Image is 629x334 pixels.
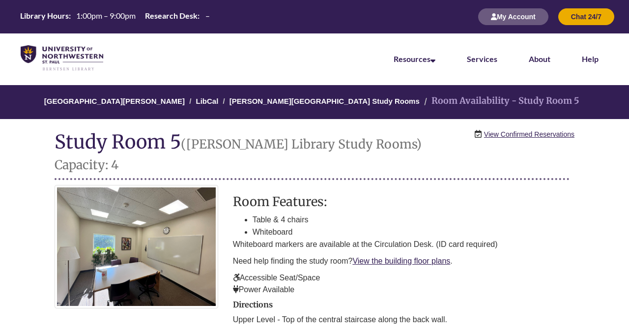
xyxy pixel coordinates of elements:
p: Need help finding the study room? . [233,255,574,267]
a: LibCal [196,97,218,105]
a: Help [582,54,599,63]
span: – [205,11,210,20]
th: Research Desk: [141,10,201,21]
div: description [233,195,574,296]
a: [PERSON_NAME][GEOGRAPHIC_DATA] Study Rooms [229,97,420,105]
button: My Account [478,8,548,25]
a: [GEOGRAPHIC_DATA][PERSON_NAME] [44,97,185,105]
p: Whiteboard markers are available at the Circulation Desk. (ID card required) [233,239,574,250]
li: Room Availability - Study Room 5 [422,94,579,108]
h3: Room Features: [233,195,574,209]
p: Upper Level - Top of the central staircase along the back wall. [233,314,574,326]
button: Chat 24/7 [558,8,614,25]
a: View the building floor plans [352,257,450,265]
span: 1:00pm – 9:00pm [76,11,136,20]
li: Table & 4 chairs [253,213,574,226]
a: Chat 24/7 [558,12,614,21]
a: Services [467,54,497,63]
p: Accessible Seat/Space Power Available [233,272,574,296]
a: Resources [394,54,435,63]
a: Hours Today [16,10,213,23]
table: Hours Today [16,10,213,22]
h1: Study Room 5 [55,131,570,180]
a: About [529,54,550,63]
img: UNWSP Library Logo [21,45,103,71]
nav: Breadcrumb [55,85,574,119]
small: Capacity: 4 [55,157,118,173]
a: My Account [478,12,548,21]
a: View Confirmed Reservations [484,129,574,140]
th: Library Hours: [16,10,72,21]
small: ([PERSON_NAME] Library Study Rooms) [181,136,422,152]
img: Study Room 5 [55,185,218,309]
div: directions [233,301,574,326]
li: Whiteboard [253,226,574,239]
h2: Directions [233,301,574,309]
